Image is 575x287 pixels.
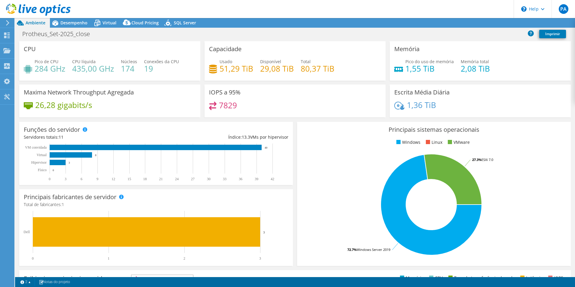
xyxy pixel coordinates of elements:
h3: Funções do servidor [24,126,80,133]
li: Taxa de transferência de rede [447,275,515,281]
h3: Maxima Network Throughput Agregada [24,89,134,96]
h4: 19 [144,65,179,72]
text: 0 [49,177,51,181]
li: IOPS [547,275,563,281]
tspan: 72.7% [347,247,357,252]
text: 9 [97,177,98,181]
svg: \n [521,6,527,12]
text: 21 [159,177,163,181]
h4: 51,29 TiB [220,65,253,72]
text: 36 [239,177,242,181]
h4: 29,08 TiB [260,65,294,72]
text: 1 [108,256,109,261]
h4: 80,37 TiB [301,65,334,72]
text: 30 [207,177,211,181]
h4: 1,55 TiB [405,65,454,72]
h4: Total de fabricantes: [24,201,288,208]
h4: 435,00 GHz [72,65,114,72]
text: 0 [53,169,54,172]
a: 2 [16,278,35,286]
span: Disponível [260,59,281,64]
span: CPU líquida [72,59,96,64]
li: Windows [395,139,420,146]
text: 2 [183,256,185,261]
span: Desempenho [60,20,88,26]
text: 3 [259,256,261,261]
li: Linux [424,139,442,146]
text: 6 [81,177,82,181]
h4: 7829 [219,102,237,109]
text: 27 [191,177,195,181]
span: Total [301,59,311,64]
text: 15 [128,177,131,181]
tspan: ESXi 7.0 [481,157,493,162]
li: VMware [446,139,470,146]
span: Usado [220,59,232,64]
span: Ambiente [26,20,45,26]
h4: 26,28 gigabits/s [35,102,92,108]
text: 42 [271,177,274,181]
text: 3 [263,230,265,234]
h3: Capacidade [209,46,241,52]
span: 13.3 [242,134,250,140]
span: 11 [59,134,63,140]
h3: Principais fabricantes de servidor [24,194,116,200]
div: Servidores totais: [24,134,156,140]
h3: Escrita Média Diária [394,89,450,96]
span: Memória total [461,59,489,64]
tspan: Windows Server 2019 [357,247,390,252]
span: Núcleos [121,59,137,64]
h3: Memória [394,46,420,52]
span: Pico de CPU [35,59,58,64]
span: PA [559,4,568,14]
text: 3 [65,177,66,181]
h3: IOPS a 95% [209,89,241,96]
text: 0 [32,256,34,261]
text: 12 [112,177,115,181]
span: Virtual [103,20,116,26]
li: CPU [428,275,443,281]
text: 3 [69,161,70,164]
text: 24 [175,177,179,181]
text: 33 [223,177,226,181]
span: IOPS [131,275,193,282]
div: Índice: VMs por hipervisor [156,134,288,140]
a: Imprimir [539,30,566,38]
span: Pico do uso de memória [405,59,454,64]
text: 40 [265,146,268,149]
h1: Protheus_Set-2025_close [20,31,99,37]
tspan: Físico [38,168,47,172]
h4: 2,08 TiB [461,65,490,72]
h4: 1,36 TiB [407,102,436,108]
span: Conexões da CPU [144,59,179,64]
text: 18 [143,177,147,181]
li: Latência [519,275,543,281]
text: VM convidada [25,145,47,150]
h4: 284 GHz [35,65,65,72]
text: 8 [95,154,97,157]
span: Cloud Pricing [131,20,159,26]
li: Memória [398,275,424,281]
span: SQL Server [174,20,196,26]
text: Dell [23,230,30,234]
tspan: 27.3% [472,157,481,162]
h3: Principais sistemas operacionais [302,126,566,133]
h3: CPU [24,46,36,52]
h4: 174 [121,65,137,72]
span: 1 [62,202,64,207]
a: Notas do projeto [35,278,74,286]
text: Hipervisor [31,160,47,165]
text: 39 [255,177,258,181]
text: Virtual [37,153,47,157]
